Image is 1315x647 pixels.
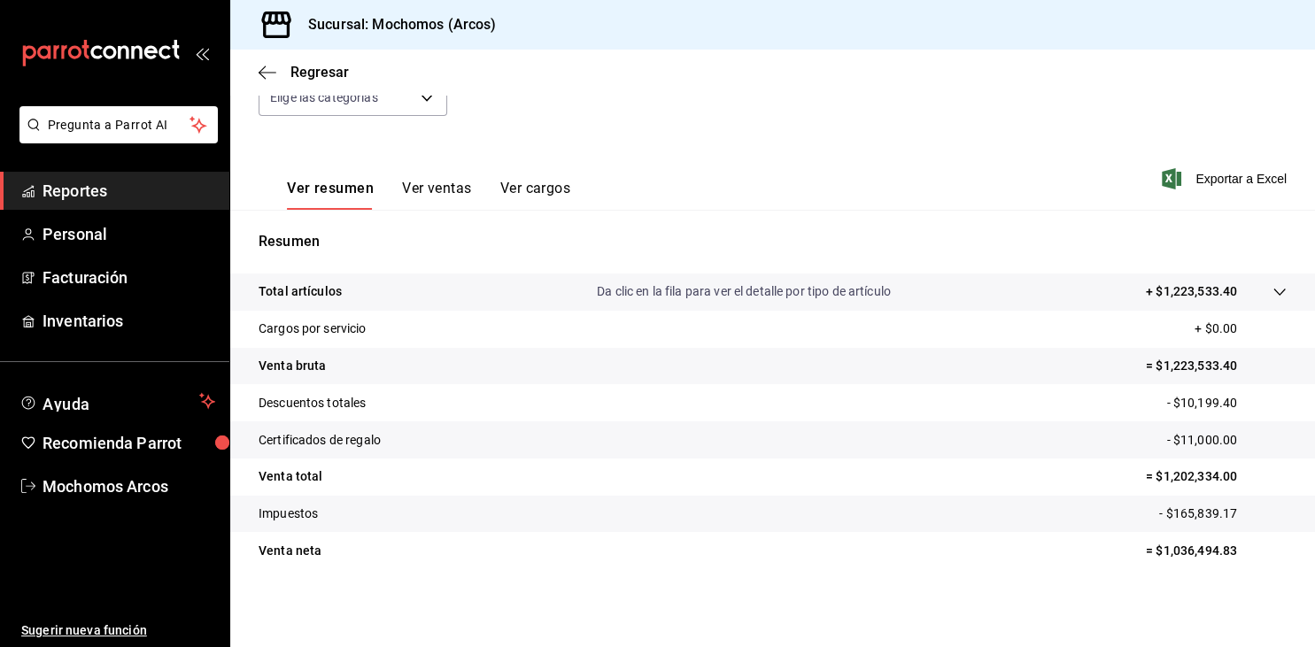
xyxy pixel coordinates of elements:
[270,89,378,106] span: Elige las categorías
[43,266,215,289] span: Facturación
[43,309,215,333] span: Inventarios
[1146,542,1287,560] p: = $1,036,494.83
[287,180,570,210] div: navigation tabs
[1146,467,1287,486] p: = $1,202,334.00
[402,180,472,210] button: Ver ventas
[48,116,190,135] span: Pregunta a Parrot AI
[259,64,349,81] button: Regresar
[1146,357,1287,375] p: = $1,223,533.40
[12,128,218,147] a: Pregunta a Parrot AI
[597,282,891,301] p: Da clic en la fila para ver el detalle por tipo de artículo
[43,474,215,498] span: Mochomos Arcos
[287,180,374,210] button: Ver resumen
[43,179,215,203] span: Reportes
[1165,168,1287,189] button: Exportar a Excel
[1146,282,1237,301] p: + $1,223,533.40
[259,320,367,338] p: Cargos por servicio
[43,222,215,246] span: Personal
[290,64,349,81] span: Regresar
[195,46,209,60] button: open_drawer_menu
[259,231,1287,252] p: Resumen
[19,106,218,143] button: Pregunta a Parrot AI
[259,282,342,301] p: Total artículos
[43,431,215,455] span: Recomienda Parrot
[1166,431,1287,450] p: - $11,000.00
[294,14,496,35] h3: Sucursal: Mochomos (Arcos)
[259,357,326,375] p: Venta bruta
[21,621,215,640] span: Sugerir nueva función
[259,542,321,560] p: Venta neta
[259,394,366,412] p: Descuentos totales
[500,180,571,210] button: Ver cargos
[259,431,381,450] p: Certificados de regalo
[259,467,322,486] p: Venta total
[259,505,318,523] p: Impuestos
[43,390,192,412] span: Ayuda
[1195,320,1287,338] p: + $0.00
[1159,505,1287,523] p: - $165,839.17
[1166,394,1287,412] p: - $10,199.40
